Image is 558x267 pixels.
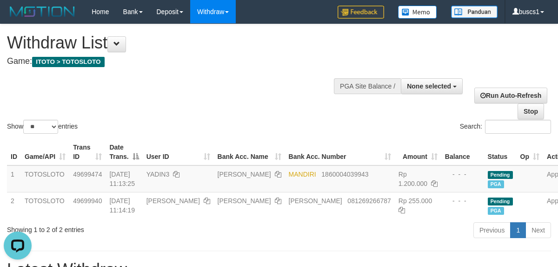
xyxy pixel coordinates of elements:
[518,103,544,119] a: Stop
[445,196,480,205] div: - - -
[4,4,32,32] button: Open LiveChat chat widget
[21,139,69,165] th: Game/API: activate to sort column ascending
[395,139,441,165] th: Amount: activate to sort column ascending
[488,180,504,188] span: PGA
[23,120,58,134] select: Showentries
[285,139,395,165] th: Bank Acc. Number: activate to sort column ascending
[338,6,384,19] img: Feedback.jpg
[347,197,391,205] span: Copy 081269266787 to clipboard
[399,171,427,187] span: Rp 1.200.000
[7,165,21,192] td: 1
[32,57,105,67] span: ITOTO > TOTOSLOTO
[517,139,543,165] th: Op: activate to sort column ascending
[399,197,432,205] span: Rp 255.000
[7,34,363,52] h1: Withdraw List
[474,88,547,103] a: Run Auto-Refresh
[7,192,21,219] td: 2
[146,171,170,178] span: YADIN3
[407,82,451,90] span: None selected
[7,57,363,66] h4: Game:
[334,78,401,94] div: PGA Site Balance /
[146,197,200,205] span: [PERSON_NAME]
[445,170,480,179] div: - - -
[321,171,368,178] span: Copy 1860004039943 to clipboard
[401,78,463,94] button: None selected
[109,197,135,214] span: [DATE] 11:14:19
[488,171,513,179] span: Pending
[485,120,551,134] input: Search:
[214,139,285,165] th: Bank Acc. Name: activate to sort column ascending
[21,165,69,192] td: TOTOSLOTO
[289,197,342,205] span: [PERSON_NAME]
[441,139,484,165] th: Balance
[7,139,21,165] th: ID
[473,222,511,238] a: Previous
[7,120,78,134] label: Show entries
[460,120,551,134] label: Search:
[106,139,142,165] th: Date Trans.: activate to sort column descending
[73,197,102,205] span: 49699940
[484,139,517,165] th: Status
[525,222,551,238] a: Next
[143,139,214,165] th: User ID: activate to sort column ascending
[109,171,135,187] span: [DATE] 11:13:25
[7,221,226,234] div: Showing 1 to 2 of 2 entries
[218,171,271,178] a: [PERSON_NAME]
[398,6,437,19] img: Button%20Memo.svg
[289,171,316,178] span: MANDIRI
[218,197,271,205] a: [PERSON_NAME]
[21,192,69,219] td: TOTOSLOTO
[488,198,513,205] span: Pending
[510,222,526,238] a: 1
[69,139,106,165] th: Trans ID: activate to sort column ascending
[488,207,504,215] span: PGA
[451,6,498,18] img: panduan.png
[7,5,78,19] img: MOTION_logo.png
[73,171,102,178] span: 49699474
